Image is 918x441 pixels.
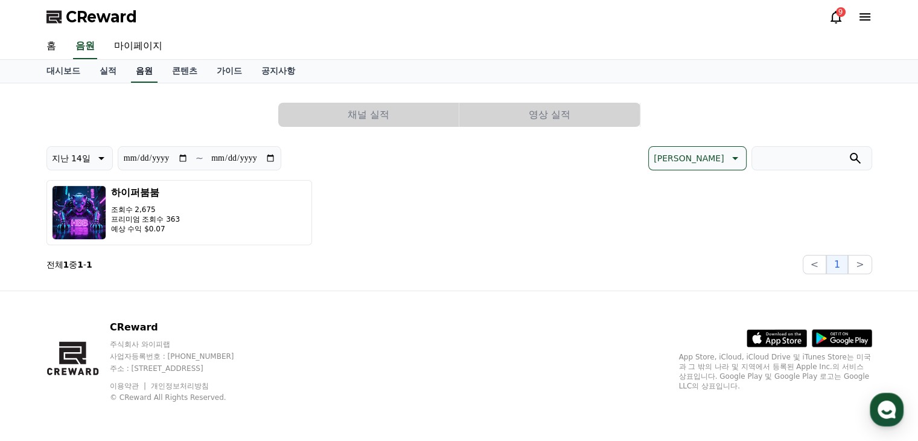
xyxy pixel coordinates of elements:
[131,60,158,83] a: 음원
[110,340,257,349] p: 주식회사 와이피랩
[162,60,207,83] a: 콘텐츠
[654,150,724,167] p: [PERSON_NAME]
[151,382,209,390] a: 개인정보처리방침
[207,60,252,83] a: 가이드
[110,393,257,402] p: © CReward All Rights Reserved.
[111,214,180,224] p: 프리미엄 조회수 363
[111,224,180,234] p: 예상 수익 $0.07
[90,60,126,83] a: 실적
[66,7,137,27] span: CReward
[648,146,746,170] button: [PERSON_NAME]
[46,146,113,170] button: 지난 14일
[111,205,180,214] p: 조회수 2,675
[278,103,459,127] button: 채널 실적
[803,255,826,274] button: <
[110,352,257,361] p: 사업자등록번호 : [PHONE_NUMBER]
[459,103,640,127] button: 영상 실적
[37,60,90,83] a: 대시보드
[46,180,312,245] button: 하이퍼붐붐 조회수 2,675 프리미엄 조회수 363 예상 수익 $0.07
[46,259,92,271] p: 전체 중 -
[52,185,106,240] img: 하이퍼붐붐
[252,60,305,83] a: 공지사항
[679,352,872,391] p: App Store, iCloud, iCloud Drive 및 iTunes Store는 미국과 그 밖의 나라 및 지역에서 등록된 Apple Inc.의 서비스 상표입니다. Goo...
[46,7,137,27] a: CReward
[826,255,848,274] button: 1
[156,341,232,371] a: 설정
[63,260,69,269] strong: 1
[77,260,83,269] strong: 1
[110,359,125,369] span: 대화
[52,150,91,167] p: 지난 14일
[4,341,80,371] a: 홈
[848,255,872,274] button: >
[110,382,148,390] a: 이용약관
[110,320,257,335] p: CReward
[196,151,203,166] p: ~
[186,359,201,369] span: 설정
[38,359,45,369] span: 홈
[836,7,846,17] div: 9
[86,260,92,269] strong: 1
[829,10,843,24] a: 9
[80,341,156,371] a: 대화
[110,364,257,373] p: 주소 : [STREET_ADDRESS]
[37,34,66,59] a: 홈
[73,34,97,59] a: 음원
[104,34,172,59] a: 마이페이지
[111,185,180,200] h3: 하이퍼붐붐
